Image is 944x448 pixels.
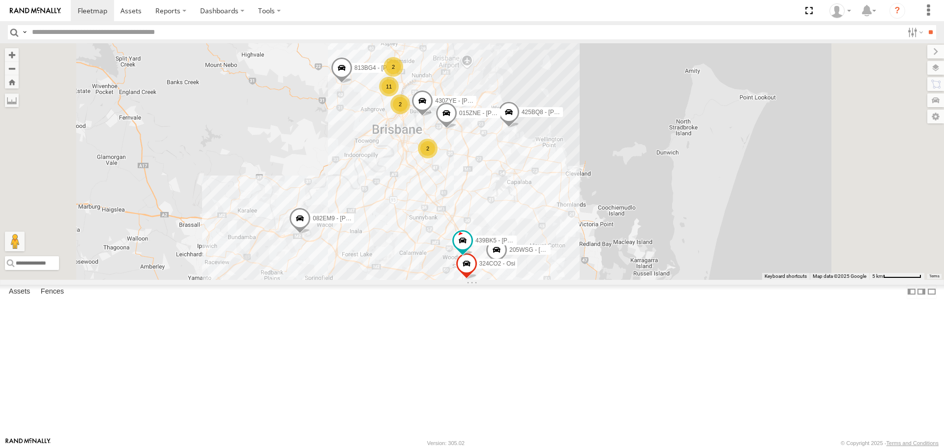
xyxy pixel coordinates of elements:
[886,440,939,446] a: Terms and Conditions
[927,110,944,123] label: Map Settings
[927,285,937,299] label: Hide Summary Table
[869,273,924,280] button: Map scale: 5 km per 74 pixels
[5,93,19,107] label: Measure
[36,285,69,299] label: Fences
[427,440,465,446] div: Version: 305.02
[5,232,25,251] button: Drag Pegman onto the map to open Street View
[475,237,550,244] span: 439BK5 - [PERSON_NAME]
[841,440,939,446] div: © Copyright 2025 -
[904,25,925,39] label: Search Filter Options
[435,98,510,105] span: 430ZYE - [PERSON_NAME]
[5,48,19,61] button: Zoom in
[5,75,19,89] button: Zoom Home
[813,273,866,279] span: Map data ©2025 Google
[907,285,916,299] label: Dock Summary Table to the Left
[509,247,587,254] span: 205WSG - [PERSON_NAME]
[354,65,430,72] span: 813BG4 - [PERSON_NAME]
[826,3,855,18] div: Aaron Cluff
[21,25,29,39] label: Search Query
[916,285,926,299] label: Dock Summary Table to the Right
[929,274,940,278] a: Terms
[390,94,410,114] div: 2
[872,273,883,279] span: 5 km
[5,438,51,448] a: Visit our Website
[889,3,905,19] i: ?
[418,139,438,158] div: 2
[383,57,403,77] div: 2
[10,7,61,14] img: rand-logo.svg
[459,110,534,117] span: 015ZNE - [PERSON_NAME]
[765,273,807,280] button: Keyboard shortcuts
[379,77,399,96] div: 11
[313,215,388,222] span: 082EM9 - [PERSON_NAME]
[5,61,19,75] button: Zoom out
[4,285,35,299] label: Assets
[479,260,515,267] span: 324CO2 - Osi
[522,109,597,116] span: 425BQ8 - [PERSON_NAME]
